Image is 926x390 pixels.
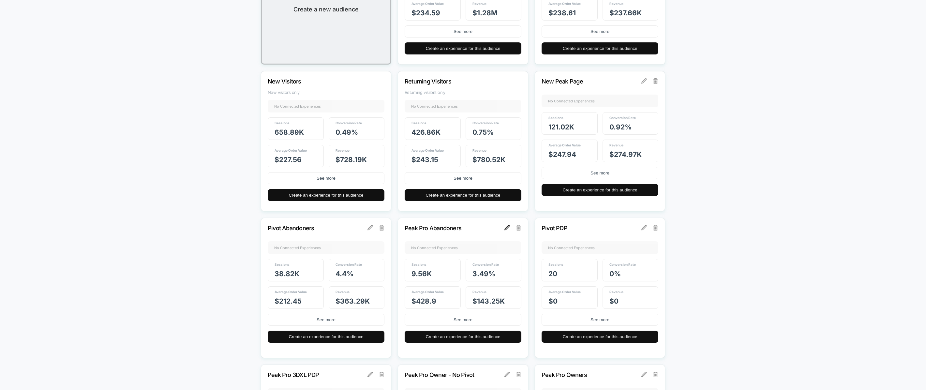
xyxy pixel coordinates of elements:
[548,143,581,147] span: Average Order Value
[542,25,658,37] button: See more
[411,290,444,294] span: Average Order Value
[268,314,384,326] button: See more
[542,314,658,326] button: See more
[275,290,307,294] span: Average Order Value
[548,123,574,131] span: 121.02k
[641,372,647,377] img: edit
[367,372,373,377] img: edit
[336,128,358,136] span: 0.49 %
[472,9,498,17] span: $ 1.28M
[405,371,504,378] p: Peak Pro Owner - No Pivot
[411,262,426,266] span: Sessions
[504,372,510,377] img: edit
[268,189,384,201] button: Create an experience for this audience
[653,225,658,230] img: delete
[472,156,505,164] span: $ 780.52k
[336,148,350,152] span: Revenue
[472,2,486,6] span: Revenue
[275,270,299,278] span: 38.82k
[405,189,521,201] button: Create an experience for this audience
[336,262,362,266] span: Conversion Rate
[405,78,504,85] p: Returning Visitors
[380,225,384,230] img: delete
[405,314,521,326] button: See more
[609,150,642,158] span: $ 274.97k
[336,297,370,305] span: $ 363.29k
[641,225,647,230] img: edit
[609,270,621,278] span: 0 %
[548,2,581,6] span: Average Order Value
[293,6,359,13] span: Create a new audience
[268,225,367,232] p: Pivot Abandoners
[411,156,438,164] span: $ 243.15
[542,331,658,343] button: Create an experience for this audience
[653,372,658,377] img: delete
[275,121,290,125] span: Sessions
[268,90,384,95] span: New visitors only
[609,262,636,266] span: Conversion Rate
[542,167,658,179] button: See more
[609,9,642,17] span: $ 237.66k
[367,225,373,230] img: edit
[405,90,521,95] span: Returning visitors only
[609,123,632,131] span: 0.92 %
[411,297,436,305] span: $ 428.9
[609,297,619,305] span: $ 0
[405,42,521,54] button: Create an experience for this audience
[542,42,658,54] button: Create an experience for this audience
[411,9,440,17] span: $ 234.59
[336,121,362,125] span: Conversion Rate
[405,172,521,184] button: See more
[641,78,647,83] img: edit
[380,372,384,377] img: delete
[268,78,367,85] p: New Visitors
[516,225,521,230] img: delete
[542,225,641,232] p: Pivot PDP
[268,172,384,184] button: See more
[504,225,510,230] img: edit
[653,78,658,83] img: delete
[268,331,384,343] button: Create an experience for this audience
[609,290,623,294] span: Revenue
[548,270,557,278] span: 20
[472,270,495,278] span: 3.49 %
[542,371,641,378] p: Peak Pro Owners
[411,148,444,152] span: Average Order Value
[405,25,521,37] button: See more
[472,297,505,305] span: $ 143.25k
[472,121,499,125] span: Conversion Rate
[275,128,304,136] span: 658.89k
[411,121,426,125] span: Sessions
[275,148,307,152] span: Average Order Value
[548,116,563,120] span: Sessions
[405,331,521,343] button: Create an experience for this audience
[542,78,641,85] p: New Peak Page
[548,290,581,294] span: Average Order Value
[411,2,444,6] span: Average Order Value
[609,116,636,120] span: Conversion Rate
[336,290,350,294] span: Revenue
[268,371,367,378] p: Peak Pro 3DXL PDP
[405,225,504,232] p: Peak Pro Abandoners
[411,270,432,278] span: 9.56k
[275,156,302,164] span: $ 227.56
[542,184,658,196] button: Create an experience for this audience
[548,150,576,158] span: $ 247.94
[411,128,441,136] span: 426.86k
[548,262,563,266] span: Sessions
[275,297,302,305] span: $ 212.45
[472,148,486,152] span: Revenue
[275,262,290,266] span: Sessions
[336,156,367,164] span: $ 728.19k
[472,262,499,266] span: Conversion Rate
[516,372,521,377] img: delete
[609,143,623,147] span: Revenue
[548,297,558,305] span: $ 0
[472,290,486,294] span: Revenue
[609,2,623,6] span: Revenue
[472,128,494,136] span: 0.75 %
[548,9,576,17] span: $ 238.61
[336,270,353,278] span: 4.4 %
